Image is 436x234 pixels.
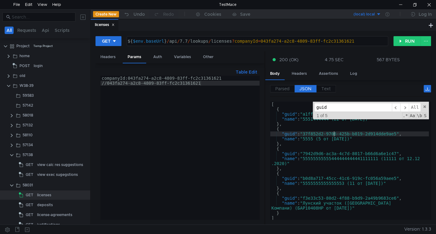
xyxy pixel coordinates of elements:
[265,68,285,80] div: Body
[149,10,178,19] button: Redo
[400,103,409,112] span: ​
[37,210,72,219] div: license-agreements
[377,57,400,62] div: 567 BYTES
[416,113,423,119] span: Whole Word Search
[26,200,33,210] span: GET
[392,103,400,112] span: ​
[26,210,33,219] span: GET
[338,9,381,19] button: (local) local
[163,11,174,18] div: Redo
[314,103,392,112] input: Search for
[240,12,250,16] div: Save
[19,51,30,61] div: home
[23,181,33,190] div: 58031
[345,68,362,79] div: Log
[26,190,33,200] span: GET
[314,113,330,118] span: 1 of 5
[299,86,311,91] span: JSON
[23,91,34,100] div: 59583
[321,86,331,91] span: Text
[133,11,145,18] div: Undo
[423,113,427,119] span: Search In Selection
[37,190,51,200] div: licenses
[275,86,290,91] span: Parsed
[26,170,33,179] span: GET
[34,61,43,70] div: login
[40,27,51,34] button: Api
[95,51,121,63] div: Headers
[37,220,60,229] div: justifications
[23,101,33,110] div: 57142
[23,150,33,160] div: 57138
[37,160,83,169] div: view calc res suggestions
[19,71,25,80] div: old
[123,51,146,63] div: Params
[23,130,32,140] div: 58110
[287,68,312,79] div: Headers
[95,22,115,28] div: licenses
[402,113,408,119] span: RegExp Search
[16,41,30,51] div: Project
[19,61,30,70] span: POST
[53,27,71,34] button: Scripts
[37,200,53,210] div: deposits
[93,11,119,17] button: Create New
[102,38,111,45] div: GET
[169,51,196,63] div: Variables
[419,11,432,18] div: Log In
[23,121,33,130] div: 57132
[23,111,33,120] div: 58018
[5,27,14,34] button: All
[314,68,343,79] div: Assertions
[353,11,375,17] div: (local) local
[409,113,416,119] span: CaseSensitive Search
[279,56,298,63] span: 200 (OK)
[324,57,343,62] div: 4.75 SEC
[233,68,260,76] button: Table Edit
[393,36,421,46] button: RUN
[198,51,218,63] div: Other
[204,11,221,18] div: Cookies
[37,170,78,179] div: view exec sugegstions
[19,81,34,90] div: W38-39
[148,51,167,63] div: Auth
[33,41,53,51] div: Temp Project
[12,14,72,20] input: Search...
[15,27,38,34] button: Requests
[26,220,33,229] span: GET
[23,140,33,150] div: 57134
[119,10,149,19] button: Undo
[26,160,33,169] span: GET
[409,103,421,112] span: Alt-Enter
[95,36,121,46] button: GET
[404,225,431,234] span: Version: 1.3.3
